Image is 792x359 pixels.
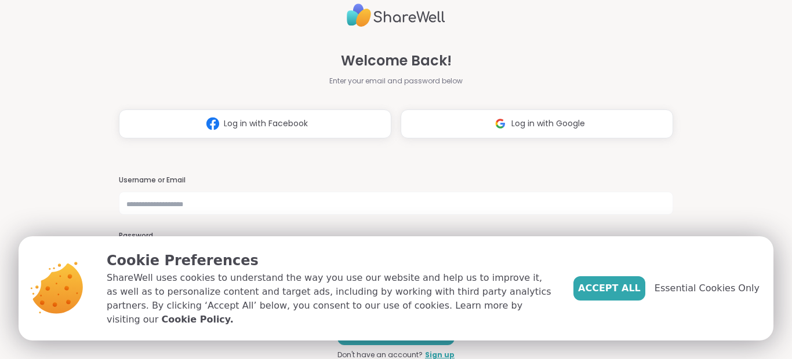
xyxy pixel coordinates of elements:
button: Log in with Facebook [119,109,391,138]
button: Log in with Google [401,109,673,138]
span: Accept All [578,281,641,295]
span: Welcome Back! [341,50,452,71]
p: Cookie Preferences [107,250,555,271]
h3: Password [119,231,673,241]
span: Log in with Facebook [224,118,308,130]
h3: Username or Email [119,175,673,185]
p: ShareWell uses cookies to understand the way you use our website and help us to improve it, as we... [107,271,555,327]
span: Enter your email and password below [329,76,463,86]
span: Essential Cookies Only [655,281,760,295]
span: Log in with Google [511,118,585,130]
button: Accept All [573,276,645,301]
img: ShareWell Logomark [202,113,224,134]
a: Cookie Policy. [161,313,233,327]
img: ShareWell Logomark [489,113,511,134]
